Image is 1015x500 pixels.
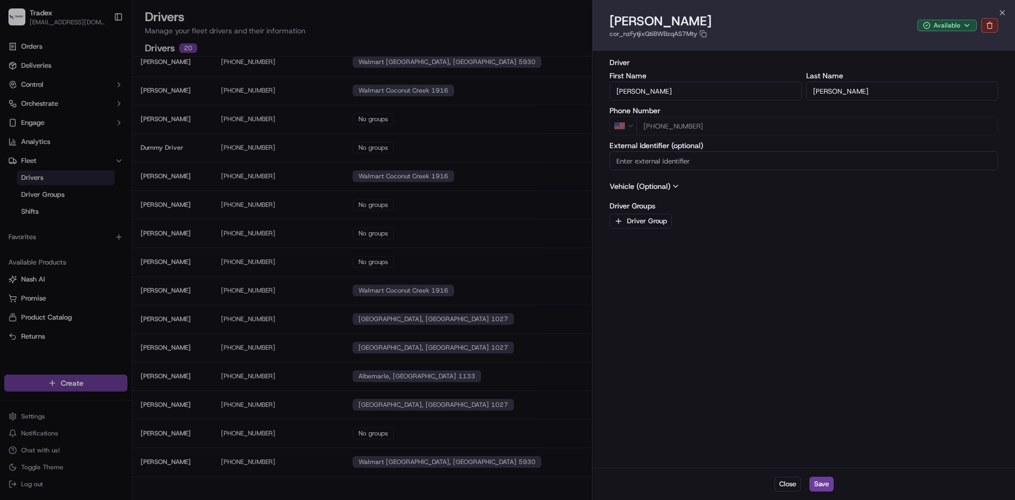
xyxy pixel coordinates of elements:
input: Enter external identifier [610,151,998,170]
button: Driver Group [610,214,672,229]
button: Available [917,20,977,31]
input: Enter phone number [636,116,998,135]
span: Pylon [105,179,128,187]
a: Powered byPylon [75,179,128,187]
button: Save [809,477,834,492]
input: Enter last name [806,81,999,101]
div: We're available if you need us! [36,112,134,120]
div: 💻 [89,154,98,163]
button: Close [774,477,801,492]
label: Phone Number [610,107,998,114]
p: Welcome 👋 [11,42,192,59]
h1: [PERSON_NAME] [610,13,712,30]
input: Got a question? Start typing here... [27,68,190,79]
label: First Name [610,72,802,79]
a: 📗Knowledge Base [6,149,85,168]
a: 💻API Documentation [85,149,174,168]
img: Nash [11,11,32,32]
label: Driver Groups [610,202,998,210]
span: API Documentation [100,153,170,164]
div: 📗 [11,154,19,163]
button: Start new chat [180,104,192,117]
span: Vehicle (Optional) [610,181,998,192]
p: cor_nzFytjixQtiBWBzqAS7Mty [610,30,712,38]
img: 1736555255976-a54dd68f-1ca7-489b-9aae-adbdc363a1c4 [11,101,30,120]
input: Enter first name [610,81,802,101]
h3: Driver [610,57,998,68]
label: Last Name [806,72,999,79]
span: Knowledge Base [21,153,81,164]
label: External Identifier (optional) [610,142,998,149]
div: Start new chat [36,101,173,112]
